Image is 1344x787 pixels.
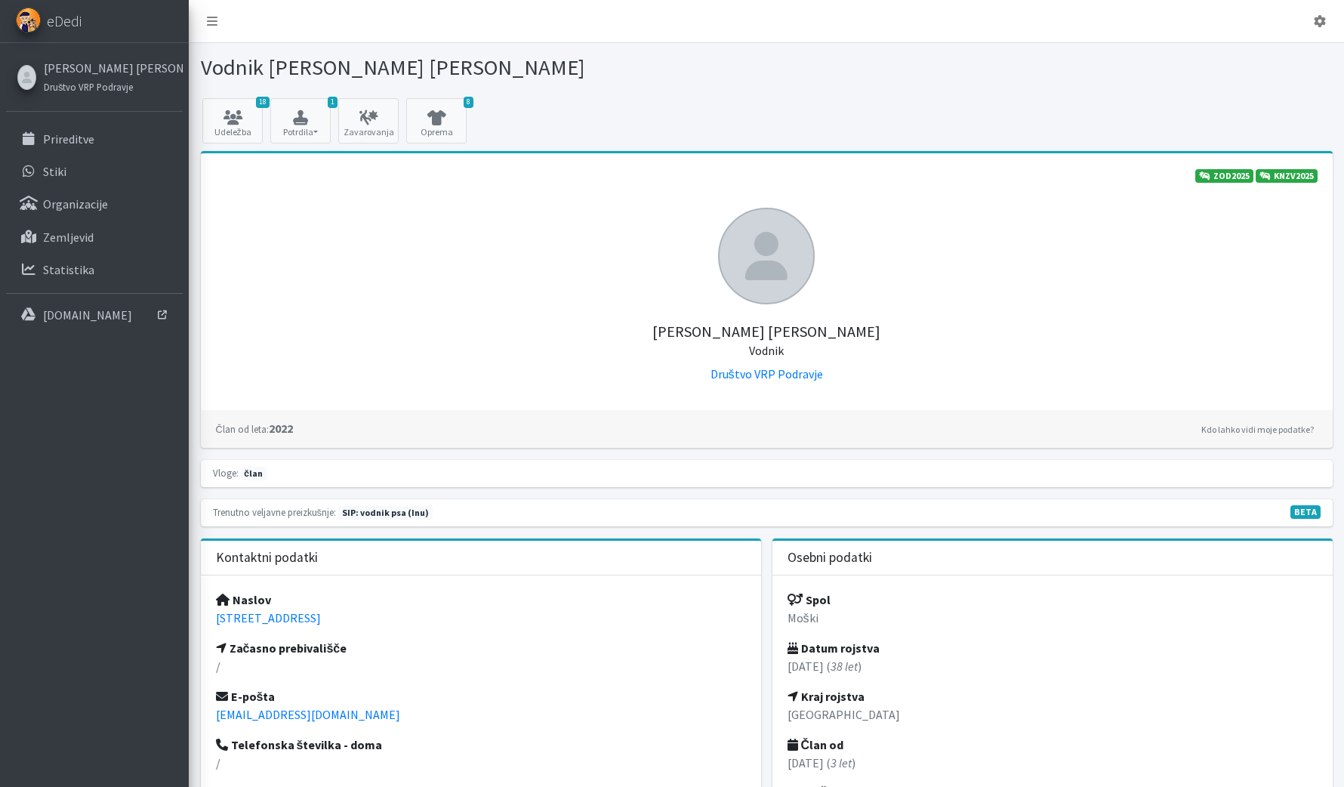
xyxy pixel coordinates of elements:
[216,421,293,436] strong: 2022
[44,81,133,93] small: Društvo VRP Podravje
[406,98,467,144] a: 8 Oprema
[44,77,179,95] a: Društvo VRP Podravje
[216,550,318,566] h3: Kontaktni podatki
[1290,505,1321,519] span: V fazi razvoja
[216,304,1318,359] h5: [PERSON_NAME] [PERSON_NAME]
[788,737,844,752] strong: Član od
[6,189,183,219] a: Organizacije
[43,196,108,211] p: Organizacije
[788,705,1318,724] p: [GEOGRAPHIC_DATA]
[6,124,183,154] a: Prireditve
[338,506,433,520] span: Naslednja preizkušnja: pomlad 2026
[1256,169,1318,183] a: KNZV2025
[788,640,880,656] strong: Datum rojstva
[44,59,179,77] a: [PERSON_NAME] [PERSON_NAME]
[788,657,1318,675] p: [DATE] ( )
[788,689,865,704] strong: Kraj rojstva
[216,610,321,625] a: [STREET_ADDRESS]
[270,98,331,144] button: 1 Potrdila
[16,8,41,32] img: eDedi
[6,156,183,187] a: Stiki
[216,657,746,675] p: /
[788,609,1318,627] p: Moški
[216,592,271,607] strong: Naslov
[216,737,383,752] strong: Telefonska številka - doma
[201,54,761,81] h1: Vodnik [PERSON_NAME] [PERSON_NAME]
[1195,169,1253,183] a: ZOD2025
[6,300,183,330] a: [DOMAIN_NAME]
[213,467,239,479] small: Vloge:
[6,255,183,285] a: Statistika
[464,97,473,108] span: 8
[216,689,276,704] strong: E-pošta
[749,343,784,358] small: Vodnik
[216,707,400,722] a: [EMAIL_ADDRESS][DOMAIN_NAME]
[216,423,269,435] small: Član od leta:
[216,640,347,656] strong: Začasno prebivališče
[43,131,94,147] p: Prireditve
[43,262,94,277] p: Statistika
[241,467,267,480] span: član
[328,97,338,108] span: 1
[1198,421,1318,439] a: Kdo lahko vidi moje podatke?
[6,222,183,252] a: Zemljevid
[788,592,831,607] strong: Spol
[831,659,858,674] em: 38 let
[43,230,94,245] p: Zemljevid
[213,506,336,518] small: Trenutno veljavne preizkušnje:
[256,97,270,108] span: 18
[216,754,746,772] p: /
[788,550,872,566] h3: Osebni podatki
[831,755,852,770] em: 3 let
[711,366,823,381] a: Društvo VRP Podravje
[338,98,399,144] a: Zavarovanja
[202,98,263,144] a: 18 Udeležba
[43,164,66,179] p: Stiki
[788,754,1318,772] p: [DATE] ( )
[43,307,132,323] p: [DOMAIN_NAME]
[47,10,82,32] span: eDedi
